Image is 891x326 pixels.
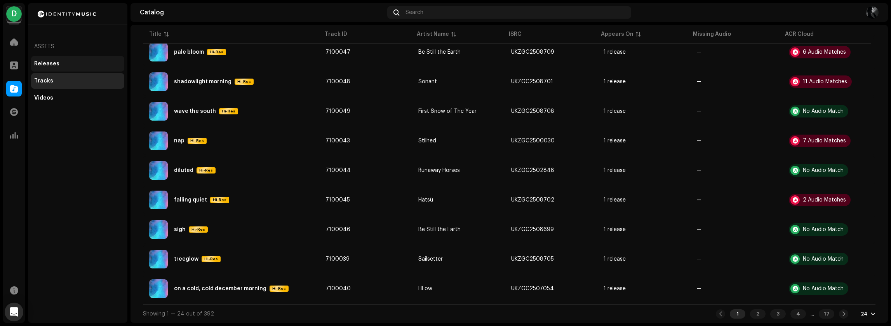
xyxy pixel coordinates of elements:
re-m-nav-item: Videos [31,90,124,106]
span: 7100049 [325,109,350,114]
span: 1 release [604,138,684,144]
span: Hi-Res [190,227,207,232]
div: 1 release [604,79,626,84]
img: b16569a2-8835-40b6-8c4f-85cb56b6b85e [866,6,879,19]
div: 1 release [604,49,626,55]
div: UKZGC2507054 [511,286,554,291]
img: 10f3e015-59fa-440e-9fc2-5a993976185b [149,43,168,61]
div: Runaway Horses [418,168,460,173]
span: HLow [418,286,499,291]
div: 1 release [604,138,626,144]
div: 2 Audio Matches [803,197,846,203]
span: Runaway Horses [418,168,499,173]
div: Be Still the Earth [418,227,461,232]
span: Stilhed [418,138,499,144]
div: UKZGC2508701 [511,79,553,84]
div: ... [811,311,814,317]
div: Title [149,30,162,38]
span: Be Still the Earth [418,49,499,55]
div: 1 release [604,109,626,114]
div: Tracks [34,78,53,84]
span: Hi-Res [270,286,288,291]
div: shadowlight morning [174,79,231,84]
span: Sonant [418,79,499,84]
div: 24 [861,311,868,317]
div: 1 release [604,227,626,232]
span: 7100043 [325,138,350,144]
div: 1 release [604,286,626,291]
re-a-table-badge: — [696,286,777,291]
span: 1 release [604,49,684,55]
div: 11 Audio Matches [803,79,847,84]
re-a-nav-header: Assets [31,37,124,56]
div: No Audio Match [803,286,844,291]
re-m-nav-item: Releases [31,56,124,72]
span: 7100044 [325,168,351,173]
div: treeglow [174,256,198,262]
span: Search [405,9,423,16]
div: 4 [790,309,806,319]
span: Hi-Res [208,49,225,55]
span: 7100039 [325,256,350,262]
div: 7 Audio Matches [803,138,846,144]
span: Hi-Res [220,109,237,114]
span: Hi-Res [188,138,206,144]
div: No Audio Match [803,227,844,232]
img: 10f3e015-59fa-440e-9fc2-5a993976185b [149,72,168,91]
div: No Audio Match [803,168,844,173]
span: Be Still the Earth [418,227,499,232]
span: 7100048 [325,79,350,84]
div: falling quiet [174,197,207,203]
span: Hi-Res [197,168,215,173]
div: Be Still the Earth [418,49,461,55]
re-a-table-badge: — [696,49,777,55]
span: 7100040 [325,286,351,291]
span: 7100045 [325,197,350,203]
re-a-table-badge: — [696,109,777,114]
div: 3 [770,309,786,319]
div: UKZGC2508699 [511,227,554,232]
re-a-table-badge: — [696,197,777,203]
div: 1 release [604,168,626,173]
span: Hi-Res [235,79,253,84]
span: 1 release [604,227,684,232]
img: 10f3e015-59fa-440e-9fc2-5a993976185b [149,102,168,121]
img: 10f3e015-59fa-440e-9fc2-5a993976185b [149,279,168,298]
div: Sonant [418,79,437,84]
div: 17 [819,309,834,319]
re-m-nav-item: Tracks [31,73,124,89]
div: nap [174,138,184,144]
div: 1 release [604,256,626,262]
div: UKZGC2500030 [511,138,555,144]
div: Videos [34,95,53,101]
span: 1 release [604,168,684,173]
img: 10f3e015-59fa-440e-9fc2-5a993976185b [149,250,168,268]
re-a-table-badge: — [696,227,777,232]
div: pale bloom [174,49,204,55]
div: UKZGC2508708 [511,109,554,114]
re-a-table-badge: — [696,79,777,84]
re-a-table-badge: — [696,256,777,262]
span: 1 release [604,197,684,203]
span: Sailsetter [418,256,499,262]
div: Releases [34,61,59,67]
div: Stilhed [418,138,436,144]
span: 1 release [604,79,684,84]
div: HLow [418,286,432,291]
span: 1 release [604,286,684,291]
div: First Snow of The Year [418,109,477,114]
div: diluted [174,168,193,173]
span: Showing 1 — 24 out of 392 [143,311,214,317]
span: 7100046 [325,227,350,232]
re-a-table-badge: — [696,138,777,144]
div: 1 release [604,197,626,203]
div: 1 [730,309,745,319]
span: 1 release [604,256,684,262]
div: No Audio Match [803,256,844,262]
div: Catalog [140,9,384,16]
div: No Audio Match [803,109,844,114]
span: Hi-Res [211,197,228,203]
div: UKZGC2508705 [511,256,554,262]
img: 10f3e015-59fa-440e-9fc2-5a993976185b [149,191,168,209]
